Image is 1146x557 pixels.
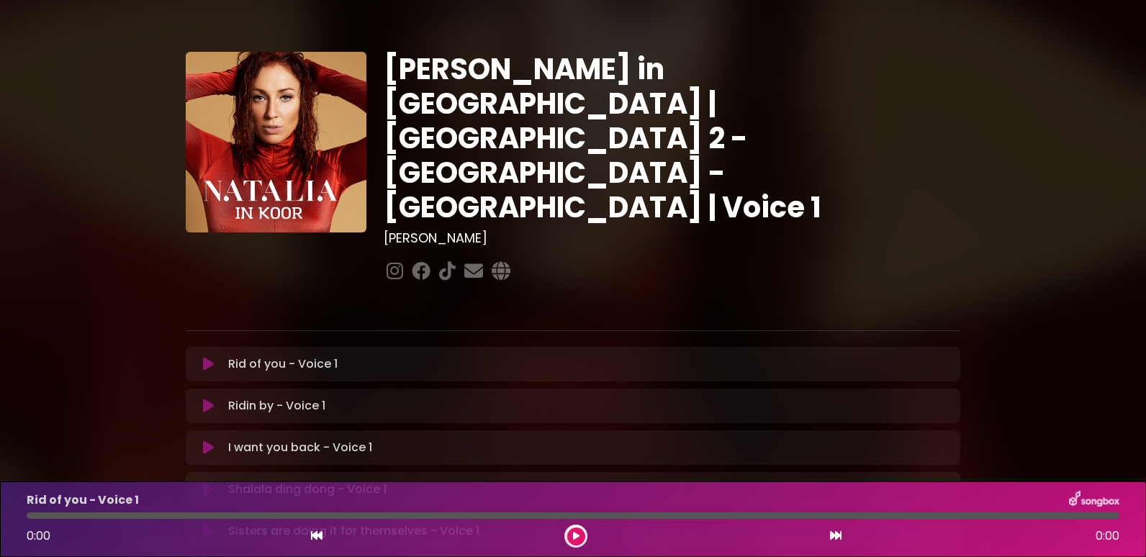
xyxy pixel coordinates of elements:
[1096,527,1119,545] span: 0:00
[186,52,366,232] img: YTVS25JmS9CLUqXqkEhs
[27,527,50,544] span: 0:00
[1069,491,1119,510] img: songbox-logo-white.png
[384,52,960,225] h1: [PERSON_NAME] in [GEOGRAPHIC_DATA] | [GEOGRAPHIC_DATA] 2 - [GEOGRAPHIC_DATA] - [GEOGRAPHIC_DATA] ...
[27,492,139,509] p: Rid of you - Voice 1
[228,481,387,498] p: Shalala ding dong - Voice 1
[228,439,372,456] p: I want you back - Voice 1
[228,397,325,415] p: Ridin by - Voice 1
[228,356,338,373] p: Rid of you - Voice 1
[384,230,960,246] h3: [PERSON_NAME]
